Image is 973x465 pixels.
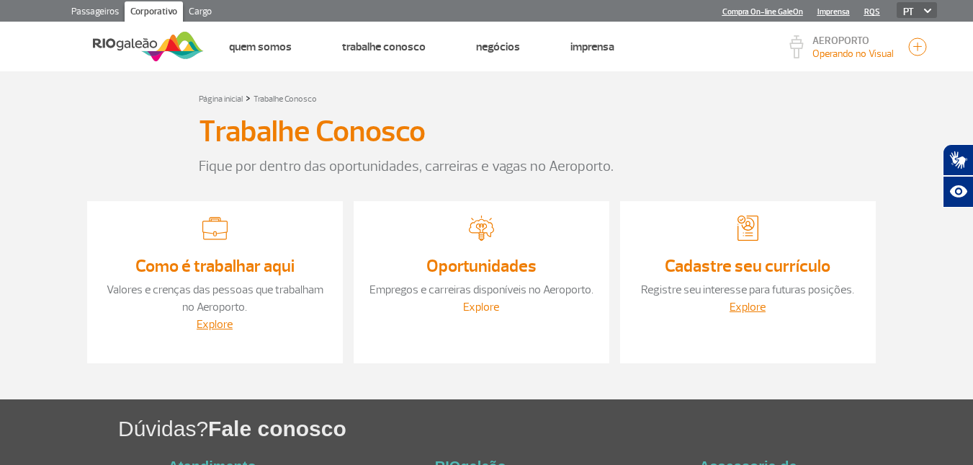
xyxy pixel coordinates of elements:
[570,40,614,54] a: Imprensa
[369,283,593,297] a: Empregos e carreiras disponíveis no Aeroporto.
[730,300,766,314] a: Explore
[812,36,894,46] p: AEROPORTO
[135,255,295,277] a: Como é trabalhar aqui
[476,40,520,54] a: Negócios
[722,7,803,17] a: Compra On-line GaleOn
[229,40,292,54] a: Quem Somos
[817,7,850,17] a: Imprensa
[943,144,973,176] button: Abrir tradutor de língua de sinais.
[943,144,973,208] div: Plugin de acessibilidade da Hand Talk.
[665,255,830,277] a: Cadastre seu currículo
[197,317,233,332] a: Explore
[199,156,775,177] p: Fique por dentro das oportunidades, carreiras e vagas no Aeroporto.
[943,176,973,208] button: Abrir recursos assistivos.
[107,283,323,314] a: Valores e crenças das pessoas que trabalham no Aeroporto.
[641,283,854,297] a: Registre seu interesse para futuras posições.
[208,417,346,440] span: Fale conosco
[199,94,243,105] a: Página inicial
[125,1,183,25] a: Corporativo
[199,114,426,150] h3: Trabalhe Conosco
[342,40,426,54] a: Trabalhe Conosco
[426,255,537,277] a: Oportunidades
[246,89,251,106] a: >
[812,46,894,61] p: Visibilidade de 10000m
[254,94,317,105] a: Trabalhe Conosco
[864,7,880,17] a: RQS
[183,1,218,25] a: Cargo
[463,300,499,314] a: Explore
[118,414,973,443] h1: Dúvidas?
[66,1,125,25] a: Passageiros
